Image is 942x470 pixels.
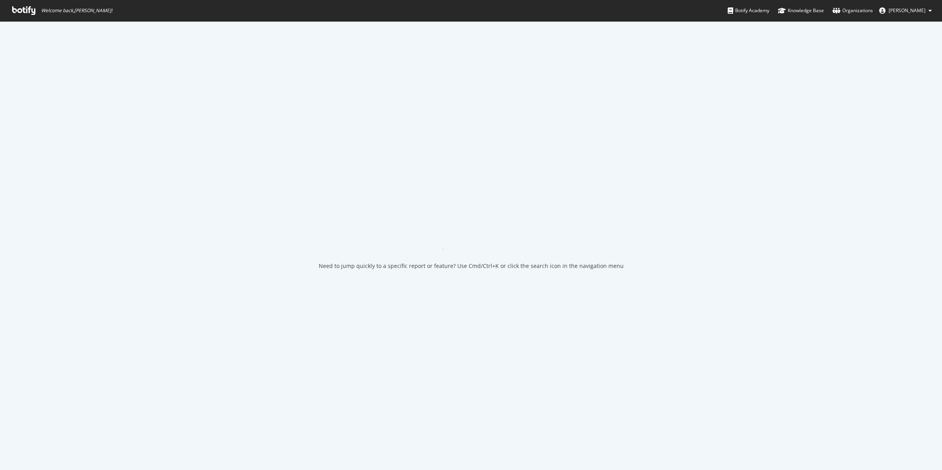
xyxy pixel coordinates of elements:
[832,7,873,15] div: Organizations
[778,7,824,15] div: Knowledge Base
[41,7,112,14] span: Welcome back, [PERSON_NAME] !
[319,262,624,270] div: Need to jump quickly to a specific report or feature? Use Cmd/Ctrl+K or click the search icon in ...
[889,7,926,14] span: Brendan O'Connell
[873,4,938,17] button: [PERSON_NAME]
[728,7,769,15] div: Botify Academy
[443,221,499,250] div: animation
